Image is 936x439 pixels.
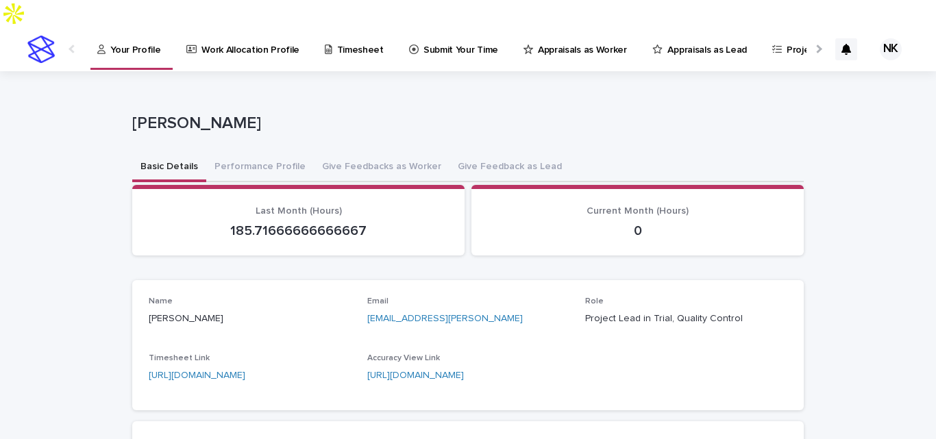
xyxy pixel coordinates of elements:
a: Work Allocation Profile [185,27,306,70]
p: Project Lead in Trial, Quality Control [585,312,787,326]
span: Last Month (Hours) [256,206,342,216]
button: Basic Details [132,153,206,182]
p: 0 [488,223,787,239]
p: Timesheet [337,27,384,56]
p: Projects [787,27,823,56]
p: Submit Your Time [423,27,498,56]
span: Timesheet Link [149,354,210,362]
a: Projects [771,27,829,70]
button: Give Feedbacks as Worker [314,153,449,182]
a: Appraisals as Lead [651,27,753,70]
a: Timesheet [323,27,390,70]
a: Your Profile [96,27,167,68]
a: [URL][DOMAIN_NAME] [149,371,245,380]
button: Give Feedback as Lead [449,153,570,182]
p: Appraisals as Lead [667,27,746,56]
span: Current Month (Hours) [587,206,689,216]
p: Your Profile [110,27,160,56]
a: Submit Your Time [408,27,504,70]
button: Performance Profile [206,153,314,182]
span: Name [149,297,173,305]
p: [PERSON_NAME] [149,312,351,326]
p: Work Allocation Profile [201,27,299,56]
img: stacker-logo-s-only.png [27,36,55,63]
span: Role [585,297,604,305]
p: [PERSON_NAME] [132,114,798,134]
p: 185.71666666666667 [149,223,448,239]
span: Accuracy View Link [367,354,440,362]
a: [EMAIL_ADDRESS][PERSON_NAME] [367,314,523,323]
a: Appraisals as Worker [522,27,633,70]
div: NK [880,38,902,60]
p: Appraisals as Worker [538,27,627,56]
span: Email [367,297,389,305]
a: [URL][DOMAIN_NAME] [367,371,464,380]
